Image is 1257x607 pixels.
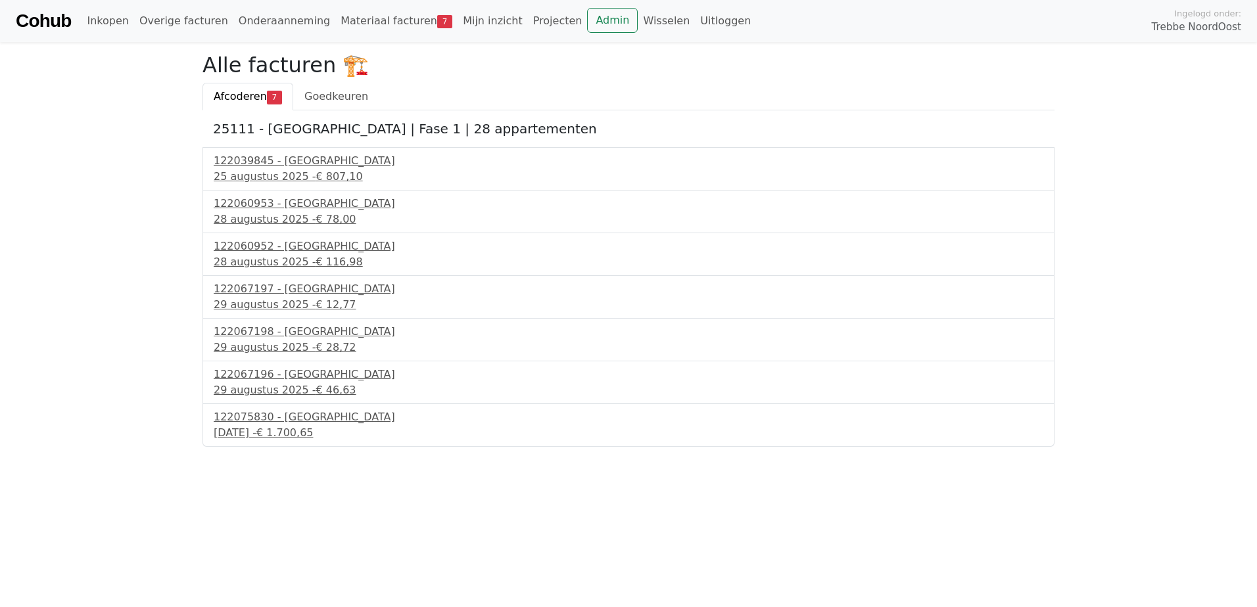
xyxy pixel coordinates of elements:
div: 122060953 - [GEOGRAPHIC_DATA] [214,196,1043,212]
a: 122060952 - [GEOGRAPHIC_DATA]28 augustus 2025 -€ 116,98 [214,238,1043,270]
a: Materiaal facturen7 [335,8,458,34]
div: 122067197 - [GEOGRAPHIC_DATA] [214,281,1043,297]
a: 122067196 - [GEOGRAPHIC_DATA]29 augustus 2025 -€ 46,63 [214,367,1043,398]
a: Inkopen [82,8,133,34]
a: 122075830 - [GEOGRAPHIC_DATA][DATE] -€ 1.700,65 [214,409,1043,441]
span: € 807,10 [316,170,362,183]
a: 122060953 - [GEOGRAPHIC_DATA]28 augustus 2025 -€ 78,00 [214,196,1043,227]
h2: Alle facturen 🏗️ [202,53,1055,78]
a: Mijn inzicht [458,8,528,34]
span: € 46,63 [316,384,356,396]
a: Goedkeuren [293,83,379,110]
div: 122060952 - [GEOGRAPHIC_DATA] [214,238,1043,254]
a: Admin [587,8,638,33]
div: 28 augustus 2025 - [214,254,1043,270]
div: 122067196 - [GEOGRAPHIC_DATA] [214,367,1043,382]
span: € 28,72 [316,341,356,353]
span: € 1.700,65 [256,426,314,439]
div: 122075830 - [GEOGRAPHIC_DATA] [214,409,1043,425]
span: € 116,98 [316,256,362,268]
a: Uitloggen [695,8,756,34]
a: Cohub [16,5,71,37]
div: 29 augustus 2025 - [214,382,1043,398]
a: 122067197 - [GEOGRAPHIC_DATA]29 augustus 2025 -€ 12,77 [214,281,1043,313]
a: Onderaanneming [233,8,335,34]
a: Afcoderen7 [202,83,293,110]
span: € 78,00 [316,213,356,225]
div: 25 augustus 2025 - [214,169,1043,185]
div: 122067198 - [GEOGRAPHIC_DATA] [214,324,1043,340]
h5: 25111 - [GEOGRAPHIC_DATA] | Fase 1 | 28 appartementen [213,121,1044,137]
span: Goedkeuren [304,90,368,102]
span: 7 [437,15,452,28]
span: Afcoderen [214,90,267,102]
div: 28 augustus 2025 - [214,212,1043,227]
a: 122039845 - [GEOGRAPHIC_DATA]25 augustus 2025 -€ 807,10 [214,153,1043,185]
span: € 12,77 [316,298,356,311]
a: Projecten [528,8,588,34]
a: Overige facturen [134,8,233,34]
div: 29 augustus 2025 - [214,297,1043,313]
span: Trebbe NoordOost [1152,20,1241,35]
span: Ingelogd onder: [1174,7,1241,20]
span: 7 [267,91,282,104]
div: [DATE] - [214,425,1043,441]
div: 29 augustus 2025 - [214,340,1043,355]
a: Wisselen [638,8,695,34]
div: 122039845 - [GEOGRAPHIC_DATA] [214,153,1043,169]
a: 122067198 - [GEOGRAPHIC_DATA]29 augustus 2025 -€ 28,72 [214,324,1043,355]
